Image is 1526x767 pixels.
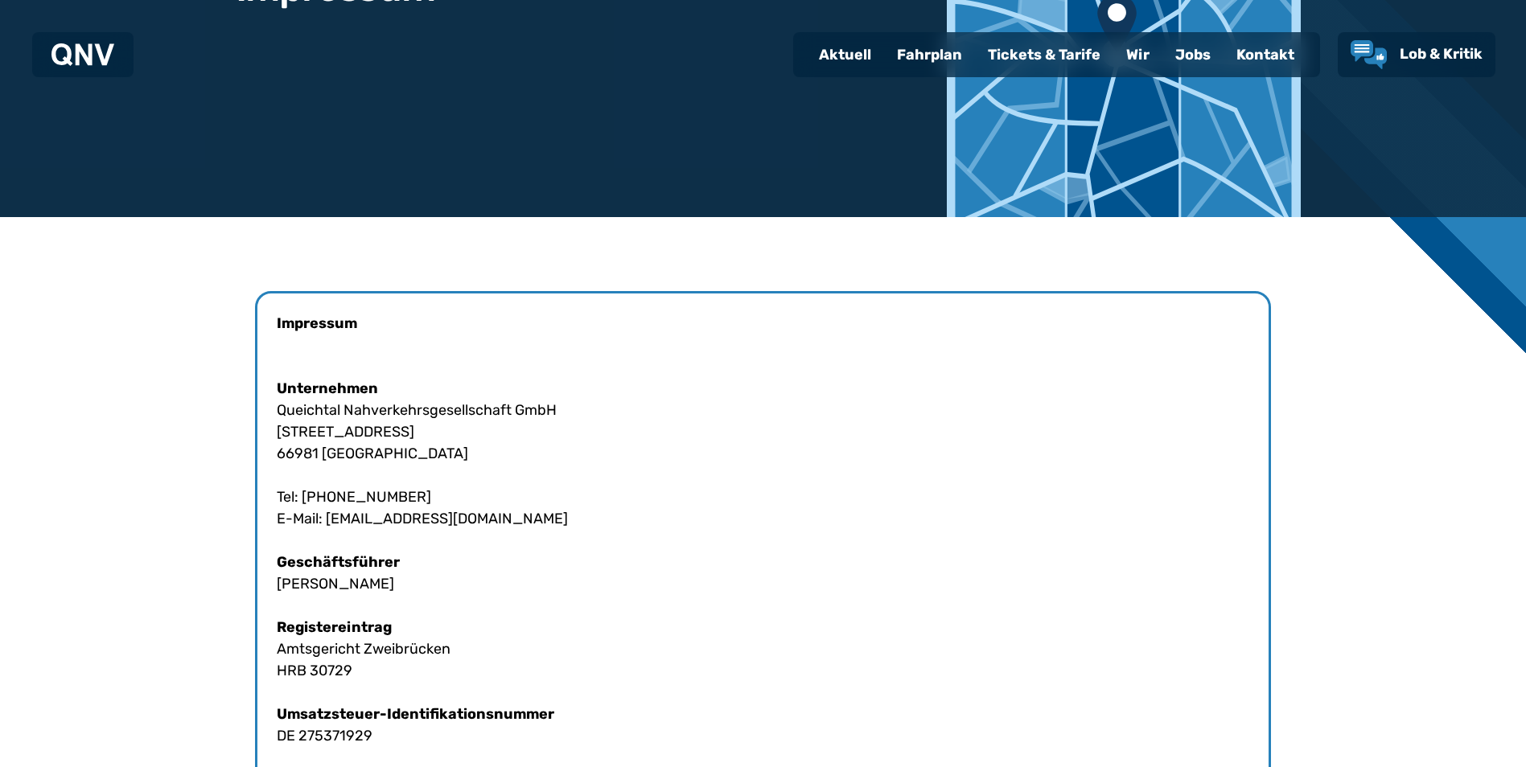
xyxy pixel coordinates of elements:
[277,703,1249,725] h4: Umsatzsteuer-Identifikationsnummer
[1224,34,1307,76] a: Kontakt
[1351,40,1483,69] a: Lob & Kritik
[277,378,1249,400] h4: Unternehmen
[277,313,1249,334] h4: Impressum
[884,34,975,76] a: Fahrplan
[975,34,1113,76] a: Tickets & Tarife
[1113,34,1162,76] a: Wir
[1400,45,1483,63] span: Lob & Kritik
[806,34,884,76] a: Aktuell
[51,39,114,71] a: QNV Logo
[1162,34,1224,76] a: Jobs
[51,43,114,66] img: QNV Logo
[277,617,1249,638] h4: Registereintrag
[277,552,1249,573] h4: Geschäftsführer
